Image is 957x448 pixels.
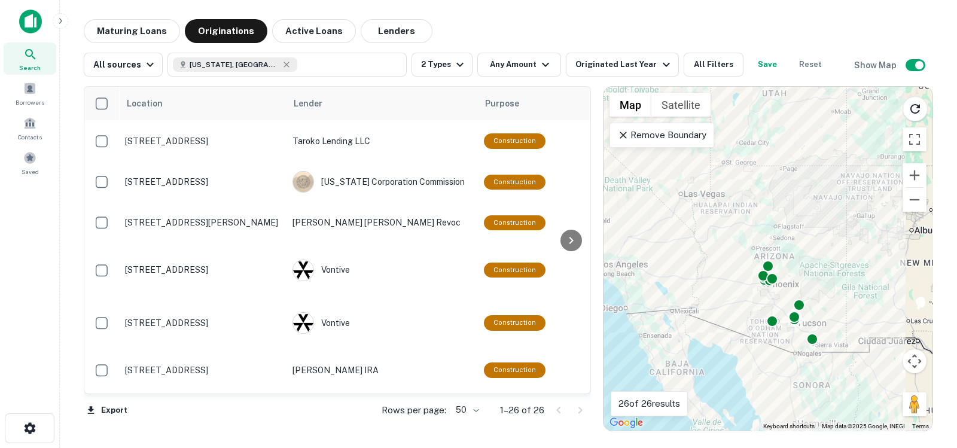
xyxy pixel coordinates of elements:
button: Originations [185,19,267,43]
button: All sources [84,53,163,77]
span: [US_STATE], [GEOGRAPHIC_DATA] [190,59,279,70]
span: Lender [294,96,322,111]
button: Originated Last Year [566,53,678,77]
div: This loan purpose was for construction [484,175,545,190]
th: Location [119,87,287,120]
div: This loan purpose was for construction [484,133,545,148]
button: Active Loans [272,19,356,43]
button: Zoom in [903,163,926,187]
a: Borrowers [4,77,56,109]
p: Remove Boundary [617,128,706,142]
div: Vontive [292,260,472,281]
h6: Show Map [854,59,898,72]
p: Taroko Lending LLC [292,135,472,148]
span: Search [19,63,41,72]
div: This loan purpose was for construction [484,362,545,377]
p: [STREET_ADDRESS] [125,264,281,275]
div: 0 0 [604,87,932,431]
span: Map data ©2025 Google, INEGI [822,423,905,429]
img: picture [293,260,313,281]
div: Vontive [292,312,472,334]
p: [STREET_ADDRESS] [125,176,281,187]
button: Any Amount [477,53,561,77]
button: Drag Pegman onto the map to open Street View [903,392,926,416]
a: Search [4,42,56,75]
p: 26 of 26 results [618,397,680,411]
button: Show street map [609,93,651,117]
div: This loan purpose was for construction [484,315,545,330]
th: Lender [287,87,478,120]
button: Show satellite imagery [651,93,711,117]
iframe: Chat Widget [897,314,957,371]
th: Purpose [478,87,604,120]
p: 1–26 of 26 [500,403,544,417]
img: capitalize-icon.png [19,10,42,33]
img: picture [293,313,313,333]
div: All sources [93,57,157,72]
span: Saved [22,167,39,176]
div: [US_STATE] Corporation Commission [292,171,472,193]
button: Lenders [361,19,432,43]
p: [STREET_ADDRESS][PERSON_NAME] [125,217,281,228]
a: Saved [4,147,56,179]
p: [STREET_ADDRESS] [125,136,281,147]
p: [PERSON_NAME] [PERSON_NAME] Revoc [292,216,472,229]
button: Maturing Loans [84,19,180,43]
a: Contacts [4,112,56,144]
button: 2 Types [412,53,473,77]
img: Google [606,415,646,431]
div: Originated Last Year [575,57,673,72]
span: Borrowers [16,97,44,107]
button: Export [84,401,130,419]
button: Reload search area [903,96,928,121]
p: [PERSON_NAME] IRA [292,364,472,377]
span: Purpose [485,96,535,111]
button: Reset [791,53,830,77]
div: This loan purpose was for construction [484,215,545,230]
button: Toggle fullscreen view [903,127,926,151]
img: picture [293,172,313,192]
button: Save your search to get updates of matches that match your search criteria. [748,53,787,77]
a: Open this area in Google Maps (opens a new window) [606,415,646,431]
button: Keyboard shortcuts [763,422,815,431]
span: Contacts [18,132,42,142]
p: [STREET_ADDRESS] [125,365,281,376]
button: Zoom out [903,188,926,212]
a: Terms (opens in new tab) [912,423,929,429]
div: This loan purpose was for construction [484,263,545,278]
button: [US_STATE], [GEOGRAPHIC_DATA] [167,53,407,77]
span: Location [126,96,178,111]
p: [STREET_ADDRESS] [125,318,281,328]
button: All Filters [684,53,743,77]
p: Rows per page: [382,403,446,417]
div: 50 [451,401,481,419]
